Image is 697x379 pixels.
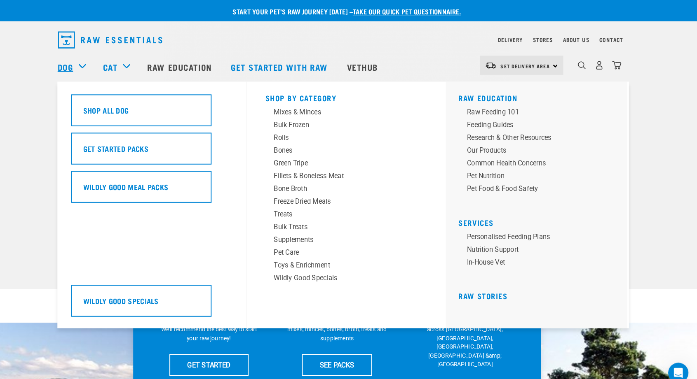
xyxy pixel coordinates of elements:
[279,104,436,116] a: Mixes & Minces
[287,190,416,200] div: Freeze Dried Meals
[279,116,436,128] a: Bulk Frozen
[466,211,623,218] h5: Services
[466,141,623,153] a: Our Products
[78,30,179,47] img: Raw Essentials Logo
[122,58,136,71] a: Cat
[474,165,603,175] div: Pet Nutrition
[279,264,436,277] a: Wildly Good Specials
[287,141,416,151] div: Bones
[279,165,436,178] a: Fillets & Boneless Meat
[466,116,623,128] a: Feeding Guides
[507,63,555,65] span: Set Delivery Area
[466,178,623,190] a: Pet Food & Food Safety
[103,175,185,186] h5: Wildly Good Meal Packs
[279,215,436,227] a: Bulk Treats
[279,239,436,252] a: Pet Care
[279,202,436,215] a: Treats
[279,141,436,153] a: Bones
[287,227,416,237] div: Supplements
[466,128,623,141] a: Research & Other Resources
[567,37,592,40] a: About Us
[492,60,503,67] img: van-moving.png
[474,116,603,126] div: Feeding Guides
[364,9,469,13] a: take our quick pet questionnaire.
[504,37,528,40] a: Delivery
[279,91,436,97] h5: Shop By Category
[466,284,514,288] a: Raw Stories
[279,128,436,141] a: Rolls
[287,264,416,274] div: Wildly Good Specials
[287,153,416,163] div: Green Tripe
[186,343,263,363] a: GET STARTED
[287,104,416,114] div: Mixes & Minces
[287,252,416,262] div: Toys & Enrichment
[103,138,166,149] h5: Get Started Packs
[279,153,436,165] a: Green Tripe
[474,128,603,138] div: Research & Other Resources
[350,48,399,81] a: Vethub
[72,27,626,50] nav: dropdown navigation
[466,249,623,261] a: In-house vet
[598,59,607,67] img: user.png
[287,202,416,212] div: Treats
[466,153,623,165] a: Common Health Concerns
[91,91,248,128] a: Shop All Dog
[91,165,248,202] a: Wildly Good Meal Packs
[474,178,603,188] div: Pet Food & Food Safety
[91,276,248,313] a: Wildly Good Specials
[466,237,623,249] a: Nutrition Support
[287,116,416,126] div: Bulk Frozen
[287,178,416,188] div: Bone Broth
[474,141,603,151] div: Our Products
[78,58,93,71] a: Dog
[474,153,603,163] div: Common Health Concerns
[287,165,416,175] div: Fillets & Boneless Meat
[615,59,624,67] img: home-icon@2x.png
[103,101,147,112] h5: Shop All Dog
[424,298,521,357] p: We have 17 stores specialising in raw pet food &amp; nutritional advice across [GEOGRAPHIC_DATA],...
[466,224,623,237] a: Personalised Feeding Plans
[466,104,623,116] a: Raw Feeding 101
[279,178,436,190] a: Bone Broth
[238,48,350,81] a: Get started with Raw
[466,165,623,178] a: Pet Nutrition
[314,343,383,363] a: SEE PACKS
[287,128,416,138] div: Rolls
[279,252,436,264] a: Toys & Enrichment
[474,104,603,114] div: Raw Feeding 101
[103,286,176,296] h5: Wildly Good Specials
[91,128,248,165] a: Get Started Packs
[466,93,523,97] a: Raw Education
[669,351,689,371] iframe: Intercom live chat
[538,37,558,40] a: Stores
[157,48,237,81] a: Raw Education
[279,227,436,239] a: Supplements
[279,190,436,202] a: Freeze Dried Meals
[603,37,626,40] a: Contact
[287,215,416,225] div: Bulk Treats
[582,59,589,67] img: home-icon-1@2x.png
[287,239,416,249] div: Pet Care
